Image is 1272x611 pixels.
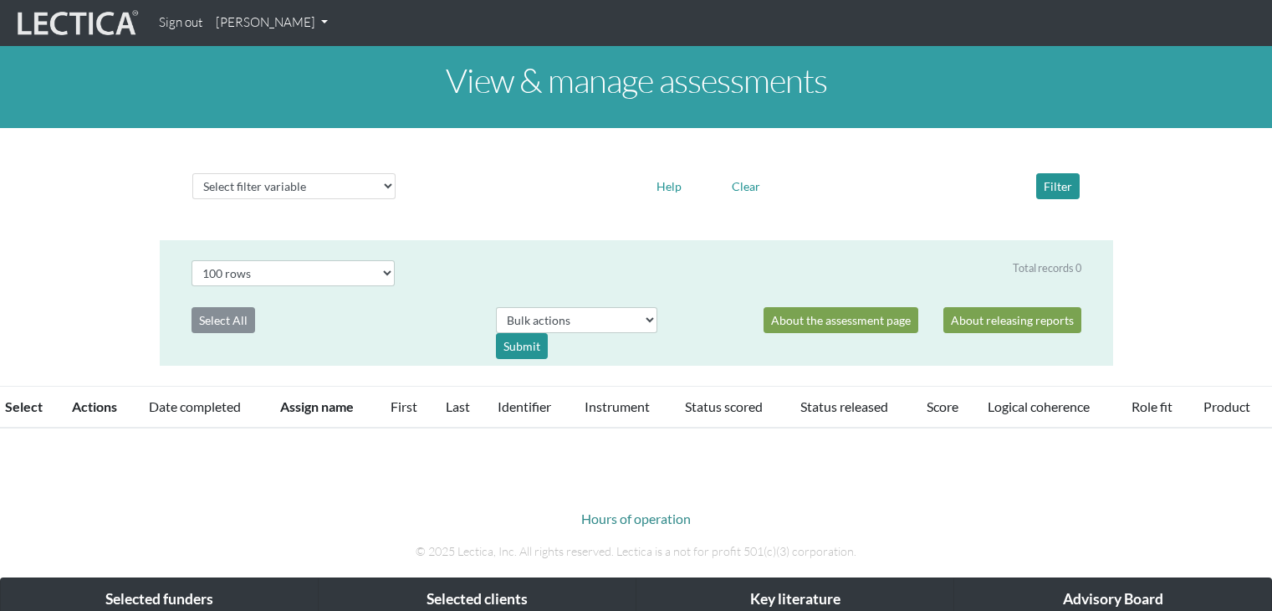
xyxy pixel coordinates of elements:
[446,398,470,414] a: Last
[149,398,241,414] a: Date completed
[13,8,139,39] img: lecticalive
[1013,260,1081,276] div: Total records 0
[649,173,689,199] button: Help
[192,307,255,333] button: Select All
[152,7,209,39] a: Sign out
[62,387,139,429] th: Actions
[496,333,548,359] div: Submit
[764,307,918,333] a: About the assessment page
[172,542,1101,561] p: © 2025 Lectica, Inc. All rights reserved. Lectica is a not for profit 501(c)(3) corporation.
[270,387,381,429] th: Assign name
[1132,398,1172,414] a: Role fit
[649,177,689,193] a: Help
[943,307,1081,333] a: About releasing reports
[391,398,417,414] a: First
[209,7,335,39] a: [PERSON_NAME]
[988,398,1090,414] a: Logical coherence
[927,398,958,414] a: Score
[685,398,763,414] a: Status scored
[724,173,768,199] button: Clear
[585,398,650,414] a: Instrument
[800,398,888,414] a: Status released
[498,398,551,414] a: Identifier
[1203,398,1250,414] a: Product
[1036,173,1080,199] button: Filter
[581,511,691,526] a: Hours of operation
